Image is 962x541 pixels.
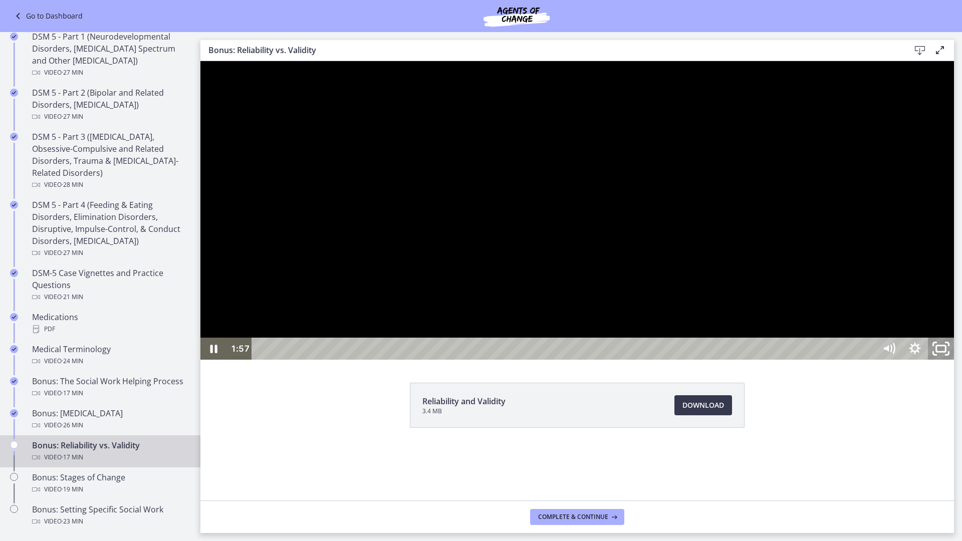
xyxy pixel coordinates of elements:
[422,395,506,407] span: Reliability and Validity
[10,89,18,97] i: Completed
[32,267,188,303] div: DSM-5 Case Vignettes and Practice Questions
[32,451,188,463] div: Video
[32,503,188,527] div: Bonus: Setting Specific Social Work
[62,291,83,303] span: · 21 min
[62,483,83,495] span: · 19 min
[32,87,188,123] div: DSM 5 - Part 2 (Bipolar and Related Disorders, [MEDICAL_DATA])
[12,10,83,22] a: Go to Dashboard
[62,515,83,527] span: · 23 min
[62,247,83,259] span: · 27 min
[682,399,724,411] span: Download
[456,4,577,28] img: Agents of Change
[10,313,18,321] i: Completed
[62,419,83,431] span: · 26 min
[701,277,728,299] button: Show settings menu
[32,471,188,495] div: Bonus: Stages of Change
[62,451,83,463] span: · 17 min
[422,407,506,415] span: 3.4 MB
[62,387,83,399] span: · 17 min
[32,199,188,259] div: DSM 5 - Part 4 (Feeding & Eating Disorders, Elimination Disorders, Disruptive, Impulse-Control, &...
[10,269,18,277] i: Completed
[538,513,608,521] span: Complete & continue
[208,44,894,56] h3: Bonus: Reliability vs. Validity
[10,33,18,41] i: Completed
[32,311,188,335] div: Medications
[32,131,188,191] div: DSM 5 - Part 3 ([MEDICAL_DATA], Obsessive-Compulsive and Related Disorders, Trauma & [MEDICAL_DAT...
[62,111,83,123] span: · 27 min
[32,291,188,303] div: Video
[675,277,701,299] button: Mute
[32,31,188,79] div: DSM 5 - Part 1 (Neurodevelopmental Disorders, [MEDICAL_DATA] Spectrum and Other [MEDICAL_DATA])
[10,201,18,209] i: Completed
[530,509,624,525] button: Complete & continue
[32,343,188,367] div: Medical Terminology
[62,179,83,191] span: · 28 min
[10,377,18,385] i: Completed
[32,355,188,367] div: Video
[62,67,83,79] span: · 27 min
[62,355,83,367] span: · 24 min
[32,375,188,399] div: Bonus: The Social Work Helping Process
[32,247,188,259] div: Video
[674,395,732,415] a: Download
[728,277,754,299] button: Unfullscreen
[32,419,188,431] div: Video
[10,133,18,141] i: Completed
[10,409,18,417] i: Completed
[32,323,188,335] div: PDF
[32,439,188,463] div: Bonus: Reliability vs. Validity
[10,345,18,353] i: Completed
[32,483,188,495] div: Video
[32,111,188,123] div: Video
[32,407,188,431] div: Bonus: [MEDICAL_DATA]
[32,67,188,79] div: Video
[32,387,188,399] div: Video
[32,515,188,527] div: Video
[200,61,954,360] iframe: Video Lesson
[32,179,188,191] div: Video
